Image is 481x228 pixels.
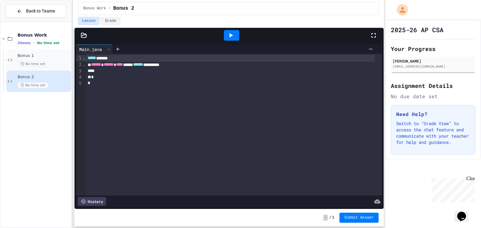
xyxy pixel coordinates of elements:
span: / [329,215,331,220]
span: Submit Answer [344,215,374,220]
span: Fold line [82,62,85,67]
div: 3 [76,68,82,74]
div: Chat with us now!Close [3,3,43,40]
div: 4 [76,74,82,80]
div: [PERSON_NAME] [393,58,473,64]
span: Bonus 1 [18,53,70,58]
button: Grade [101,17,120,25]
span: • [33,40,34,45]
p: Switch to "Grade View" to access the chat feature and communicate with your teacher for help and ... [396,120,470,145]
span: / [108,6,111,11]
h2: Your Progress [391,44,475,53]
span: Back to Teams [26,8,55,14]
span: Bonus Work [18,32,70,38]
span: Bonus 2 [18,74,70,80]
div: 1 [76,55,82,62]
span: Fold line [82,55,85,60]
span: No time set [37,41,59,45]
iframe: chat widget [429,176,475,202]
button: Submit Answer [339,213,379,223]
div: Main.java [76,46,105,53]
button: Back to Teams [6,4,66,18]
h1: 2025-26 AP CSA [391,25,443,34]
button: Lesson [78,17,100,25]
h3: Need Help? [396,110,470,118]
div: My Account [390,3,410,17]
iframe: chat widget [455,203,475,222]
div: History [78,197,106,206]
h2: Assignment Details [391,81,475,90]
span: - [323,215,328,221]
span: No time set [18,82,48,88]
div: Main.java [76,44,113,54]
div: 2 [76,62,82,68]
span: Bonus Work [83,6,106,11]
div: No due date set [391,93,475,100]
span: 2 items [18,41,31,45]
div: 5 [76,80,82,87]
span: 1 [332,215,334,220]
div: [EMAIL_ADDRESS][DOMAIN_NAME] [393,64,473,69]
span: No time set [18,61,48,67]
span: Bonus 2 [113,5,134,12]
